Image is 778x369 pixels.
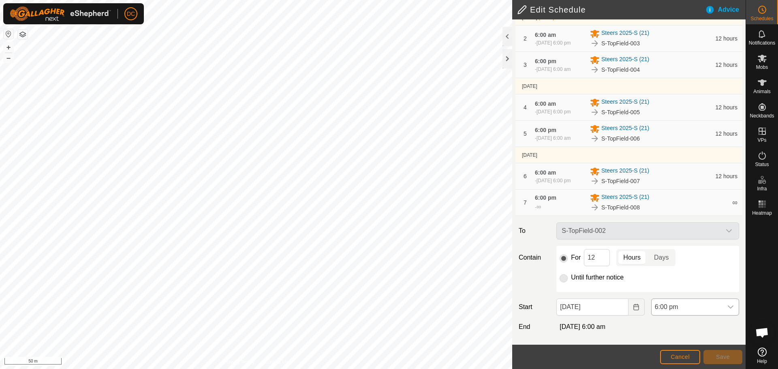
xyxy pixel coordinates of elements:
span: Save [716,354,730,360]
button: Choose Date [628,299,645,316]
button: Reset Map [4,29,13,39]
span: Help [757,359,767,364]
span: 6:00 pm [535,127,556,133]
span: [DATE] 6:00 am [560,323,605,330]
a: Open chat [750,320,774,345]
span: Mobs [756,65,768,70]
span: - [537,15,554,20]
label: To [515,222,553,239]
img: To [590,203,600,212]
label: Start [515,302,553,312]
button: Save [703,350,742,364]
img: To [590,176,600,186]
span: Steers 2025-S (21) [601,124,649,134]
span: Steers 2025-S (21) [601,29,649,38]
div: - [535,66,571,73]
span: 5 [524,130,527,137]
span: [DATE] 6:00 pm [536,178,571,183]
span: 6:00 pm [535,194,556,201]
span: [DATE] [522,83,537,89]
div: - [535,108,571,115]
span: 12 hours [716,130,737,137]
span: 12 hours [716,35,737,42]
span: 6:00 am [535,100,556,107]
img: To [590,107,600,117]
span: Animals [753,89,771,94]
span: Steers 2025-S (21) [601,98,649,107]
span: [DATE] [539,15,554,20]
span: Steers 2025-S (21) [601,55,649,65]
span: S-TopField-005 [601,108,640,117]
span: Steers 2025-S (21) [601,193,649,203]
img: To [590,134,600,143]
label: For [571,254,581,261]
span: 6:00 pm [535,58,556,64]
button: – [4,53,13,63]
div: Advice [705,5,746,15]
span: Cancel [671,354,690,360]
label: End [515,322,553,332]
span: [DATE] 6:00 am [536,135,571,141]
button: Cancel [660,350,700,364]
span: Status [755,162,769,167]
div: - [535,134,571,142]
span: 6:00 am [535,32,556,38]
span: VPs [757,138,766,143]
h2: Edit Schedule [517,5,705,15]
span: 12 hours [716,104,737,111]
span: Hours [623,253,641,262]
span: S-TopField-006 [601,134,640,143]
span: [DATE] 6:00 am [536,66,571,72]
span: 6:00 pm [652,299,722,315]
span: Schedules [750,16,773,21]
span: 6:00 am [535,169,556,176]
span: 12 hours [716,173,737,179]
span: S-TopField-007 [601,177,640,186]
span: [DATE] 6:00 pm [536,109,571,115]
span: [DATE] 6:00 pm [536,40,571,46]
span: 6 [524,173,527,179]
div: - [535,202,541,212]
a: Privacy Policy [224,358,254,366]
span: Steers 2025-S (21) [601,166,649,176]
label: Until further notice [571,274,624,281]
a: Help [746,344,778,367]
img: To [590,38,600,48]
div: - [535,177,571,184]
span: DC [127,10,135,18]
span: Days [654,253,669,262]
img: To [590,65,600,75]
span: 7 [524,199,527,206]
span: [DATE] [522,152,537,158]
span: 12 hours [716,62,737,68]
a: Contact Us [264,358,288,366]
button: Map Layers [18,30,28,39]
span: Infra [757,186,767,191]
span: S-TopField-008 [601,203,640,212]
span: S-TopField-004 [601,66,640,74]
img: Gallagher Logo [10,6,111,21]
span: Notifications [749,41,775,45]
span: [DATE] [522,15,537,20]
span: 2 [524,35,527,42]
span: Neckbands [750,113,774,118]
span: 4 [524,104,527,111]
span: ∞ [732,198,737,207]
span: 3 [524,62,527,68]
label: Contain [515,253,553,262]
span: Heatmap [752,211,772,215]
span: ∞ [536,203,541,210]
span: S-TopField-003 [601,39,640,48]
div: dropdown trigger [722,299,739,315]
div: - [535,39,571,47]
button: + [4,43,13,52]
